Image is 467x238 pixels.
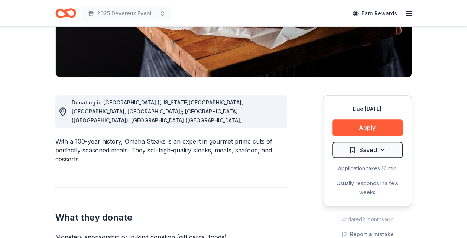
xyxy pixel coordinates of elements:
[55,212,287,223] h2: What they donate
[332,164,403,173] div: Application takes 10 min
[55,4,76,22] a: Home
[97,9,156,18] span: 2025 Devereux Evening of Hope
[332,104,403,113] div: Due [DATE]
[55,137,287,164] div: With a 100-year history, Omaha Steaks is an expert in gourmet prime cuts of perfectly seasoned me...
[348,7,402,20] a: Earn Rewards
[332,142,403,158] button: Saved
[359,145,377,155] span: Saved
[323,215,412,224] div: Updated 2 months ago
[332,179,403,197] div: Usually responds in a few weeks
[332,119,403,136] button: Apply
[82,6,171,21] button: 2025 Devereux Evening of Hope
